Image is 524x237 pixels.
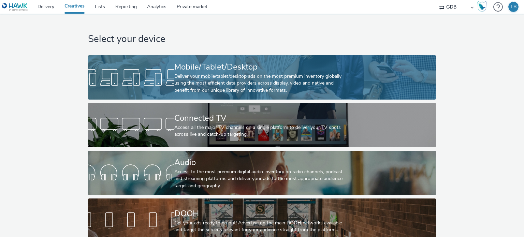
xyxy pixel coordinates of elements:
[174,220,347,234] div: Get your ads ready to go out! Advertise on the main DOOH networks available and target the screen...
[174,61,347,73] div: Mobile/Tablet/Desktop
[174,157,347,168] div: Audio
[511,2,516,12] div: LB
[477,1,487,12] img: Hawk Academy
[174,168,347,189] div: Access to the most premium digital audio inventory on radio channels, podcast and streaming platf...
[174,124,347,138] div: Access all the major TV channels on a single platform to deliver your TV spots across live and ca...
[174,73,347,94] div: Deliver your mobile/tablet/desktop ads on the most premium inventory globally using the most effi...
[174,208,347,220] div: DOOH
[88,33,436,46] h1: Select your device
[88,55,436,100] a: Mobile/Tablet/DesktopDeliver your mobile/tablet/desktop ads on the most premium inventory globall...
[88,103,436,147] a: Connected TVAccess all the major TV channels on a single platform to deliver your TV spots across...
[2,3,28,11] img: undefined Logo
[88,151,436,195] a: AudioAccess to the most premium digital audio inventory on radio channels, podcast and streaming ...
[174,112,347,124] div: Connected TV
[477,1,490,12] a: Hawk Academy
